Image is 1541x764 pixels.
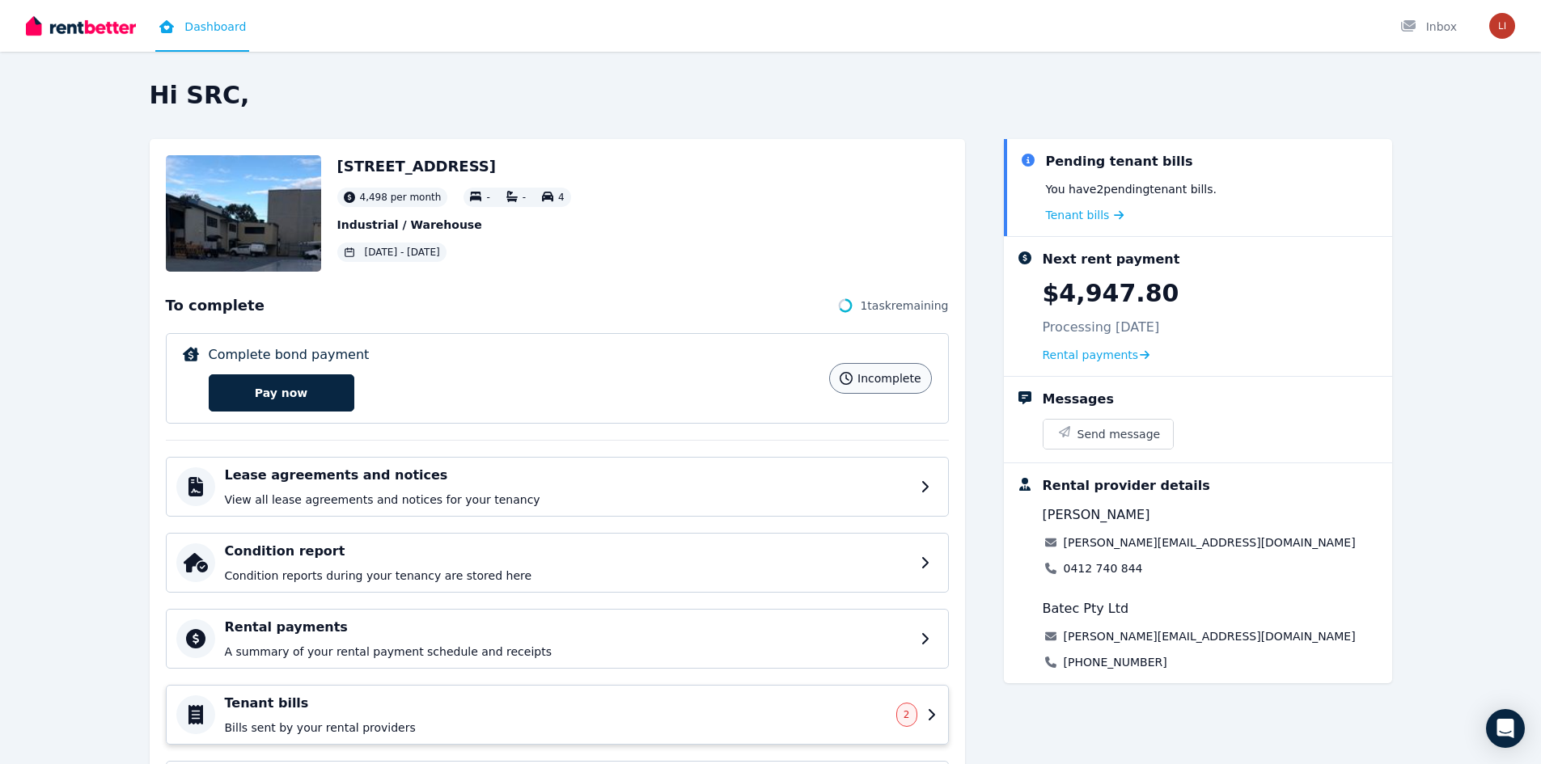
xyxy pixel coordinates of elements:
p: Industrial / Warehouse [337,217,571,233]
a: Rental payments [1043,347,1150,363]
a: [PERSON_NAME][EMAIL_ADDRESS][DOMAIN_NAME] [1064,534,1356,551]
span: - [486,192,489,203]
span: Rental payments [1043,347,1139,363]
span: To complete [166,294,265,317]
h2: [STREET_ADDRESS] [337,155,571,178]
p: Condition reports during your tenancy are stored here [225,568,911,584]
p: Complete bond payment [209,345,370,365]
img: Complete bond payment [183,347,199,361]
h4: Lease agreements and notices [225,466,911,485]
p: A summary of your rental payment schedule and receipts [225,644,911,660]
span: [PERSON_NAME] [1043,505,1150,525]
span: incomplete [857,370,921,386]
button: Send message [1044,420,1174,449]
span: Tenant bills [1046,207,1110,223]
span: 4,498 per month [360,191,442,204]
h4: Condition report [225,542,911,561]
p: $4,947.80 [1043,279,1179,308]
img: SRC International Pty Ltd [1489,13,1515,39]
div: Messages [1043,390,1114,409]
p: Processing [DATE] [1043,318,1160,337]
span: Send message [1077,426,1161,442]
a: [PHONE_NUMBER] [1064,654,1167,670]
span: [DATE] - [DATE] [365,246,440,259]
div: Rental provider details [1043,476,1210,496]
p: You have 2 pending tenant bills . [1046,181,1217,197]
div: Pending tenant bills [1046,152,1193,171]
a: [PERSON_NAME][EMAIL_ADDRESS][DOMAIN_NAME] [1064,628,1356,644]
p: Bills sent by your rental providers [225,720,887,736]
img: Property Url [166,155,321,272]
div: Inbox [1400,19,1457,35]
span: - [523,192,526,203]
p: View all lease agreements and notices for your tenancy [225,492,911,508]
span: 2 [904,708,910,721]
img: RentBetter [26,14,136,38]
span: 4 [558,192,565,203]
a: 0412 740 844 [1064,560,1143,576]
div: Open Intercom Messenger [1486,709,1525,748]
button: Pay now [209,374,354,412]
a: Tenant bills [1046,207,1124,223]
h4: Rental payments [225,618,911,637]
div: Next rent payment [1043,250,1180,269]
h2: Hi SRC, [150,81,1392,110]
span: 1 task remaining [860,298,948,314]
span: Batec Pty Ltd [1043,599,1129,618]
h4: Tenant bills [225,694,887,713]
